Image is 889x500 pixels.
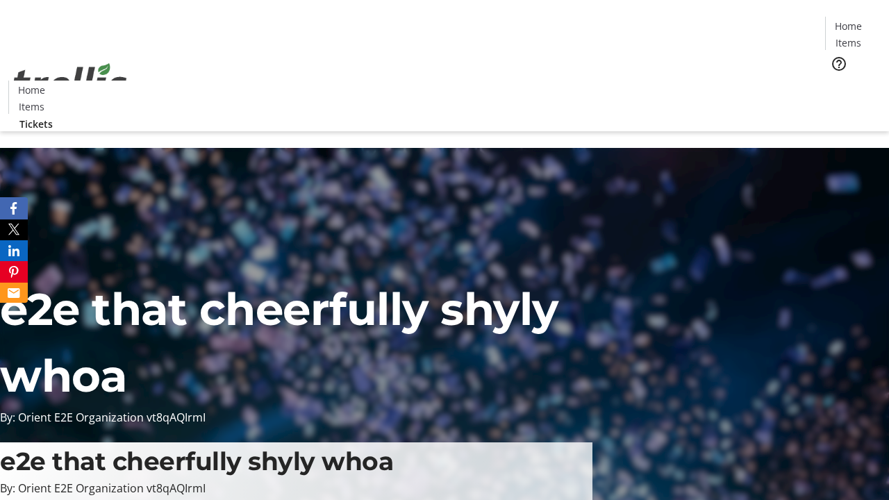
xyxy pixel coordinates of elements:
a: Tickets [825,81,881,95]
a: Items [9,99,53,114]
span: Tickets [19,117,53,131]
span: Items [19,99,44,114]
img: Orient E2E Organization vt8qAQIrmI's Logo [8,48,132,117]
a: Items [826,35,870,50]
a: Home [826,19,870,33]
a: Home [9,83,53,97]
span: Home [835,19,862,33]
a: Tickets [8,117,64,131]
span: Tickets [836,81,870,95]
span: Items [836,35,861,50]
button: Help [825,50,853,78]
span: Home [18,83,45,97]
